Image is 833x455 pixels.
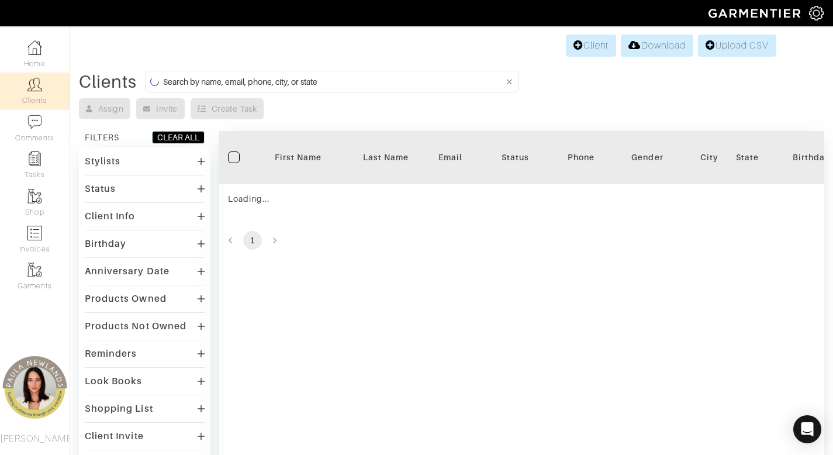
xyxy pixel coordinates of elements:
div: Look Books [85,375,143,387]
div: First Name [263,151,333,163]
div: Phone [568,151,594,163]
div: Products Not Owned [85,320,186,332]
button: page 1 [243,231,262,250]
th: Toggle SortBy [471,131,559,184]
div: Reminders [85,348,137,360]
div: State [736,151,759,163]
img: garments-icon-b7da505a4dc4fd61783c78ac3ca0ef83fa9d6f193b1c9dc38574b1d14d53ca28.png [27,263,42,277]
div: Products Owned [85,293,167,305]
button: CLEAR ALL [152,131,205,144]
a: Download [621,35,693,57]
img: reminder-icon-8004d30b9f0a5d33ae49ab947aed9ed385cf756f9e5892f1edd6e32f2345188e.png [27,151,42,166]
div: Shopping List [85,403,153,415]
div: Clients [79,76,137,88]
div: Client Invite [85,430,144,442]
th: Toggle SortBy [254,131,342,184]
img: orders-icon-0abe47150d42831381b5fb84f609e132dff9fe21cb692f30cb5eec754e2cba89.png [27,226,42,240]
div: Status [480,151,550,163]
a: Upload CSV [698,35,776,57]
div: Last Name [351,151,421,163]
input: Search by name, email, phone, city, or state [163,74,504,89]
div: Status [85,183,116,195]
img: garmentier-logo-header-white-b43fb05a5012e4ada735d5af1a66efaba907eab6374d6393d1fbf88cb4ef424d.png [703,3,809,23]
div: Loading... [228,193,462,205]
div: City [700,151,718,163]
nav: pagination navigation [219,231,824,250]
div: Anniversary Date [85,266,170,277]
div: Birthday [85,238,126,250]
div: Open Intercom Messenger [793,415,821,443]
div: FILTERS [85,132,119,143]
img: garments-icon-b7da505a4dc4fd61783c78ac3ca0ef83fa9d6f193b1c9dc38574b1d14d53ca28.png [27,189,42,204]
div: Client Info [85,211,136,222]
div: Email [438,151,462,163]
img: clients-icon-6bae9207a08558b7cb47a8932f037763ab4055f8c8b6bfacd5dc20c3e0201464.png [27,77,42,92]
th: Toggle SortBy [342,131,430,184]
div: CLEAR ALL [157,132,199,143]
div: Stylists [85,156,120,167]
div: Gender [613,151,683,163]
img: comment-icon-a0a6a9ef722e966f86d9cbdc48e553b5cf19dbc54f86b18d962a5391bc8f6eb6.png [27,115,42,129]
a: Client [566,35,616,57]
img: dashboard-icon-dbcd8f5a0b271acd01030246c82b418ddd0df26cd7fceb0bd07c9910d44c42f6.png [27,40,42,55]
th: Toggle SortBy [604,131,692,184]
img: gear-icon-white-bd11855cb880d31180b6d7d6211b90ccbf57a29d726f0c71d8c61bd08dd39cc2.png [809,6,824,20]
